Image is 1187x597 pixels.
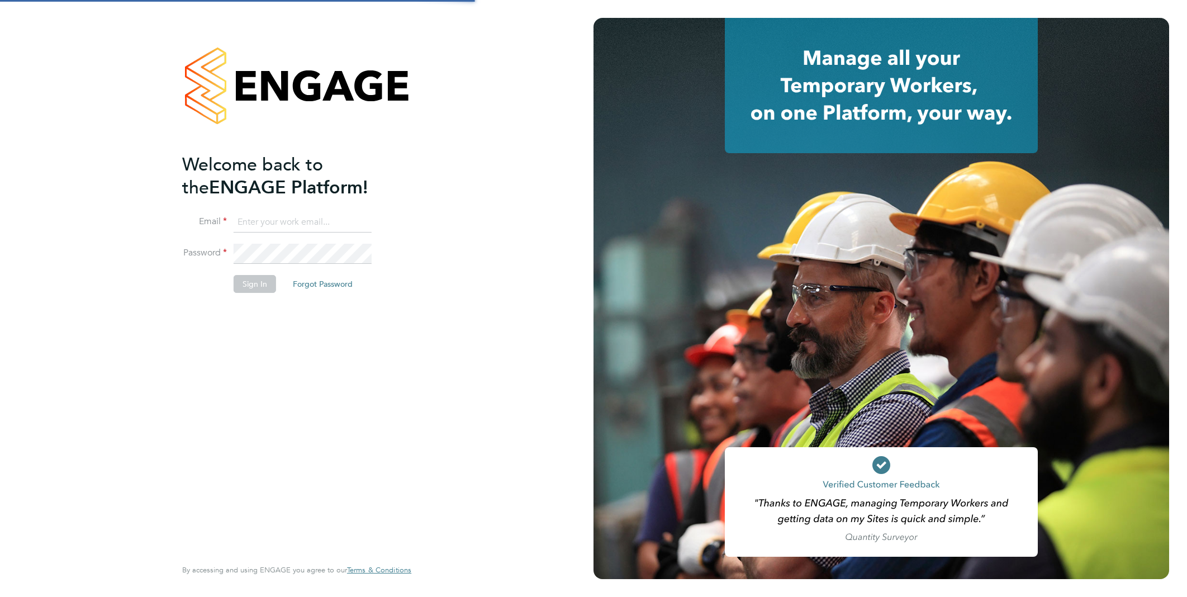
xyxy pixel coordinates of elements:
a: Terms & Conditions [347,566,411,575]
span: Welcome back to the [182,154,323,198]
h2: ENGAGE Platform! [182,153,400,199]
label: Email [182,216,227,228]
span: Terms & Conditions [347,565,411,575]
button: Sign In [234,275,276,293]
label: Password [182,247,227,259]
input: Enter your work email... [234,212,372,233]
button: Forgot Password [284,275,362,293]
span: By accessing and using ENGAGE you agree to our [182,565,411,575]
